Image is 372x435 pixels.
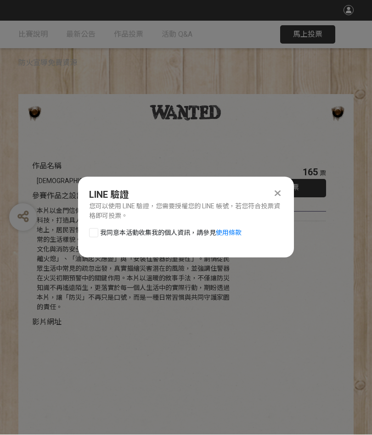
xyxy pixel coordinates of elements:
span: 馬上投票 [293,30,322,39]
span: 我同意本活動收集我的個人資訊，請參見 [100,229,242,238]
span: 影片網址 [32,318,62,327]
div: 您可以使用 LINE 驗證，您需要授權您的 LINE 帳號，若您符合投票資格即可投票。 [89,202,283,221]
a: 最新公告 [66,21,96,49]
a: 使用條款 [216,229,242,237]
div: LINE 驗證 [89,188,283,202]
a: 比賽說明 [18,21,48,49]
span: 作品名稱 [32,162,62,171]
a: 防火宣導免費資源 [18,50,77,77]
span: 比賽說明 [18,30,48,39]
span: 活動 Q&A [162,30,192,39]
span: 最新公告 [66,30,96,39]
button: 馬上投票 [280,26,335,44]
span: 165 [303,167,318,178]
div: [DEMOGRAPHIC_DATA]的叮嚀：人離火要熄，住警器不離 [37,177,230,186]
a: 作品投票 [114,21,143,49]
span: 票 [320,170,326,177]
span: 防火宣導免費資源 [18,59,77,67]
span: 參賽作品之設計理念 [32,192,98,201]
span: 作品投票 [114,30,143,39]
div: 本片以金門信仰「[DEMOGRAPHIC_DATA]」為文化核心，融合現代科技，打造具人文溫度的防災教育影片。在這片曾經歷戰火洗禮的土地上，居民習慣向城隍爺求籤問事、解決疑難，也形塑出信仰深植日... [37,206,230,312]
a: 活動 Q&A [162,21,192,49]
